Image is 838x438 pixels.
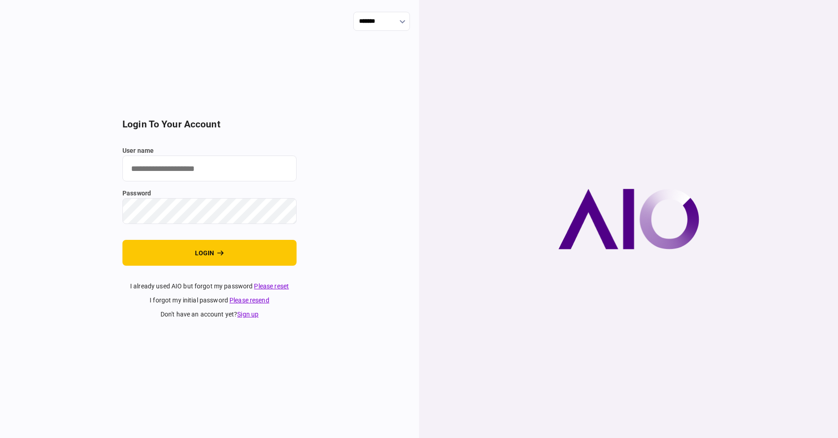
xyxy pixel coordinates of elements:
a: Please resend [229,297,269,304]
img: AIO company logo [558,189,699,249]
a: Please reset [254,282,289,290]
label: password [122,189,297,198]
label: user name [122,146,297,156]
button: login [122,240,297,266]
a: Sign up [237,311,258,318]
input: password [122,198,297,224]
div: I already used AIO but forgot my password [122,282,297,291]
h2: login to your account [122,119,297,130]
div: don't have an account yet ? [122,310,297,319]
input: show language options [353,12,410,31]
div: I forgot my initial password [122,296,297,305]
input: user name [122,156,297,181]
